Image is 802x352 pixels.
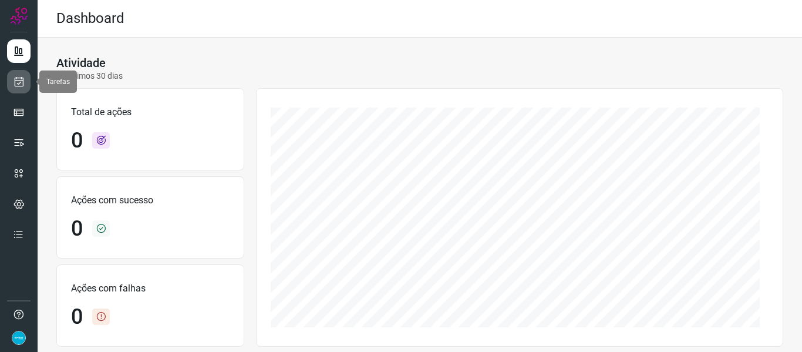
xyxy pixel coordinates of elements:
span: Tarefas [46,78,70,86]
p: Ações com sucesso [71,193,230,207]
h3: Atividade [56,56,106,70]
p: Total de ações [71,105,230,119]
img: 86fc21c22a90fb4bae6cb495ded7e8f6.png [12,331,26,345]
h1: 0 [71,304,83,330]
p: Últimos 30 dias [56,70,123,82]
img: Logo [10,7,28,25]
h1: 0 [71,216,83,242]
p: Ações com falhas [71,281,230,296]
h2: Dashboard [56,10,124,27]
h1: 0 [71,128,83,153]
